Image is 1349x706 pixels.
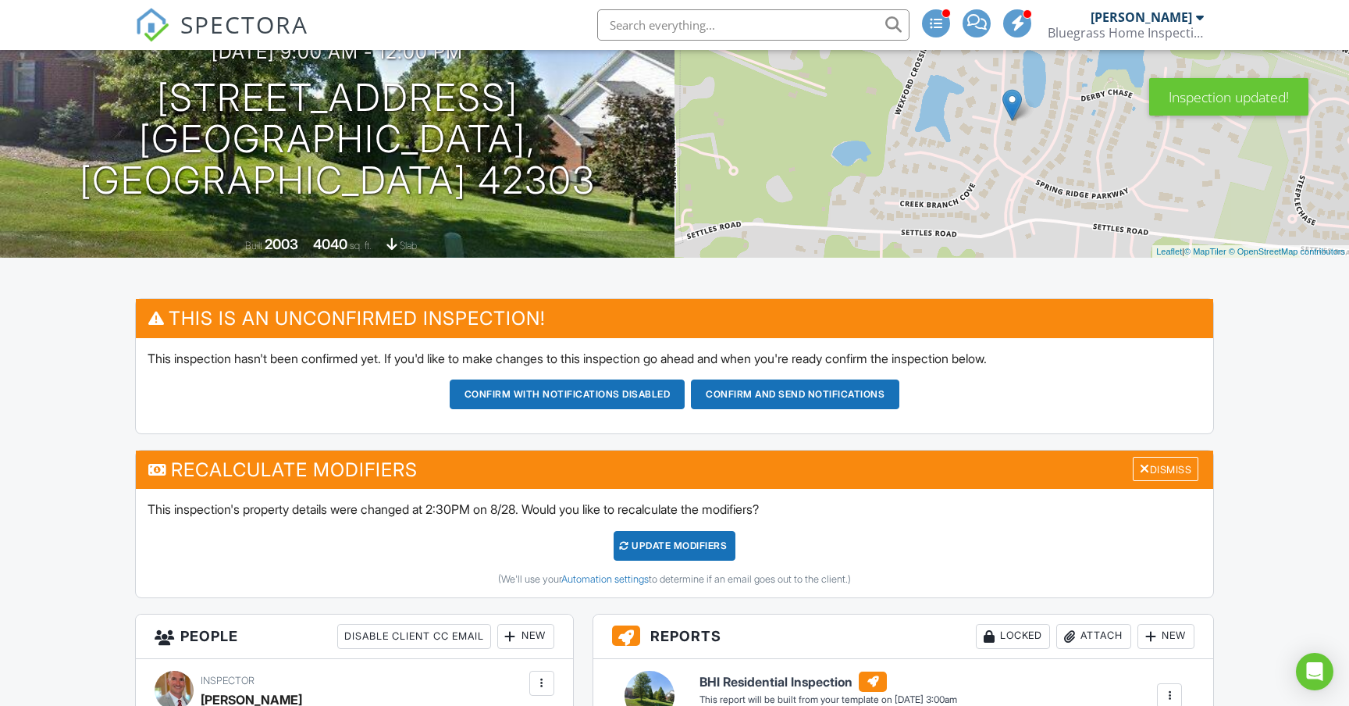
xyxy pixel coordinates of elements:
[1152,245,1349,259] div: |
[265,236,298,252] div: 2003
[135,8,169,42] img: The Best Home Inspection Software - Spectora
[136,299,1213,337] h3: This is an Unconfirmed Inspection!
[1091,9,1192,25] div: [PERSON_NAME]
[691,380,899,409] button: Confirm and send notifications
[1048,25,1204,41] div: Bluegrass Home Inspections LLC
[614,531,736,561] div: UPDATE Modifiers
[148,573,1201,586] div: (We'll use your to determine if an email goes out to the client.)
[25,77,650,201] h1: [STREET_ADDRESS] [GEOGRAPHIC_DATA], [GEOGRAPHIC_DATA] 42303
[976,624,1050,649] div: Locked
[400,240,417,251] span: slab
[180,8,308,41] span: SPECTORA
[245,240,262,251] span: Built
[1149,78,1308,116] div: Inspection updated!
[597,9,909,41] input: Search everything...
[699,694,957,706] div: This report will be built from your template on [DATE] 3:00am
[148,350,1201,367] p: This inspection hasn't been confirmed yet. If you'd like to make changes to this inspection go ah...
[1137,624,1194,649] div: New
[337,624,491,649] div: Disable Client CC Email
[313,236,347,252] div: 4040
[1156,247,1182,256] a: Leaflet
[1229,247,1345,256] a: © OpenStreetMap contributors
[135,21,308,54] a: SPECTORA
[561,573,649,585] a: Automation settings
[350,240,372,251] span: sq. ft.
[1056,624,1131,649] div: Attach
[699,672,957,692] h6: BHI Residential Inspection
[201,675,254,686] span: Inspector
[212,41,463,62] h3: [DATE] 9:00 am - 12:00 pm
[1184,247,1226,256] a: © MapTiler
[497,624,554,649] div: New
[1296,653,1333,690] div: Open Intercom Messenger
[136,451,1213,489] h3: Recalculate Modifiers
[593,615,1213,659] h3: Reports
[450,380,685,409] button: Confirm with notifications disabled
[136,615,573,659] h3: People
[1133,457,1198,481] div: Dismiss
[136,489,1213,597] div: This inspection's property details were changed at 2:30PM on 8/28. Would you like to recalculate ...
